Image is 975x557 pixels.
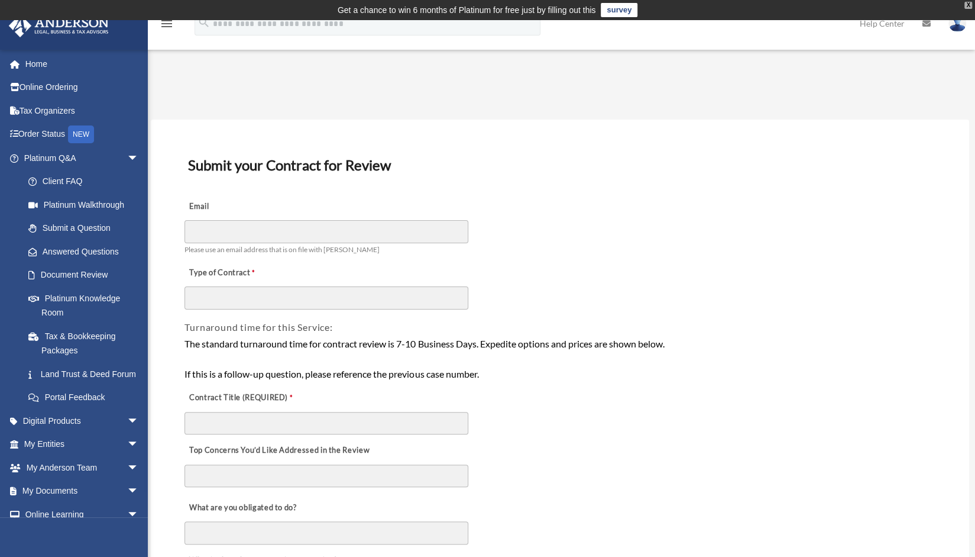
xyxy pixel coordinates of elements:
[160,21,174,31] a: menu
[184,389,303,406] label: Contract Title (REQUIRED)
[184,265,303,281] label: Type of Contract
[964,2,972,9] div: close
[184,245,380,254] span: Please use an email address that is on file with [PERSON_NAME]
[184,198,303,215] label: Email
[5,14,112,37] img: Anderson Advisors Platinum Portal
[17,217,157,240] a: Submit a Question
[8,76,157,99] a: Online Ordering
[184,443,372,459] label: Top Concerns You’d Like Addressed in the Review
[17,362,157,386] a: Land Trust & Deed Forum
[127,146,151,170] span: arrow_drop_down
[68,125,94,143] div: NEW
[601,3,637,17] a: survey
[184,336,935,382] div: The standard turnaround time for contract review is 7-10 Business Days. Expedite options and pric...
[8,479,157,503] a: My Documentsarrow_drop_down
[197,16,210,29] i: search
[8,52,157,76] a: Home
[127,409,151,433] span: arrow_drop_down
[127,503,151,527] span: arrow_drop_down
[8,433,157,456] a: My Entitiesarrow_drop_down
[17,170,157,194] a: Client FAQ
[127,456,151,480] span: arrow_drop_down
[183,153,936,178] h3: Submit your Contract for Review
[17,193,157,217] a: Platinum Walkthrough
[17,386,157,410] a: Portal Feedback
[8,503,157,526] a: Online Learningarrow_drop_down
[8,409,157,433] a: Digital Productsarrow_drop_down
[948,15,966,32] img: User Pic
[17,240,157,263] a: Answered Questions
[17,324,157,362] a: Tax & Bookkeeping Packages
[17,286,157,324] a: Platinum Knowledge Room
[127,433,151,457] span: arrow_drop_down
[8,146,157,170] a: Platinum Q&Aarrow_drop_down
[127,479,151,504] span: arrow_drop_down
[17,263,151,287] a: Document Review
[184,321,332,333] span: Turnaround time for this Service:
[338,3,596,17] div: Get a chance to win 6 months of Platinum for free just by filling out this
[8,99,157,123] a: Tax Organizers
[8,123,157,147] a: Order StatusNEW
[160,17,174,31] i: menu
[184,500,303,516] label: What are you obligated to do?
[8,456,157,479] a: My Anderson Teamarrow_drop_down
